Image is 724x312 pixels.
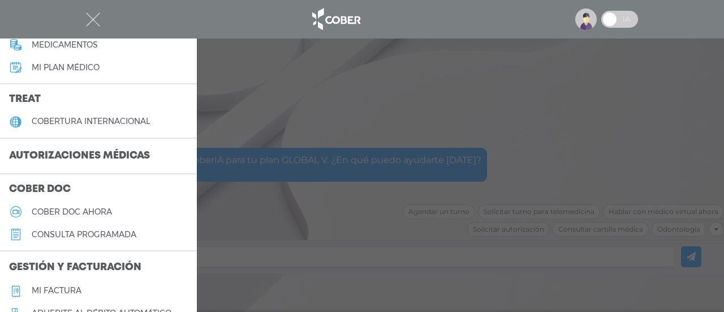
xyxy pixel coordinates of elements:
h5: consulta programada [32,230,136,240]
h5: Mi plan médico [32,63,100,72]
img: profile-placeholder.svg [575,8,597,30]
h5: Mi factura [32,286,81,296]
h5: medicamentos [32,40,98,50]
img: Cober_menu-close-white.svg [86,12,100,27]
h5: Cober doc ahora [32,207,112,217]
h5: cobertura internacional [32,117,150,126]
img: logo_cober_home-white.png [306,6,365,33]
